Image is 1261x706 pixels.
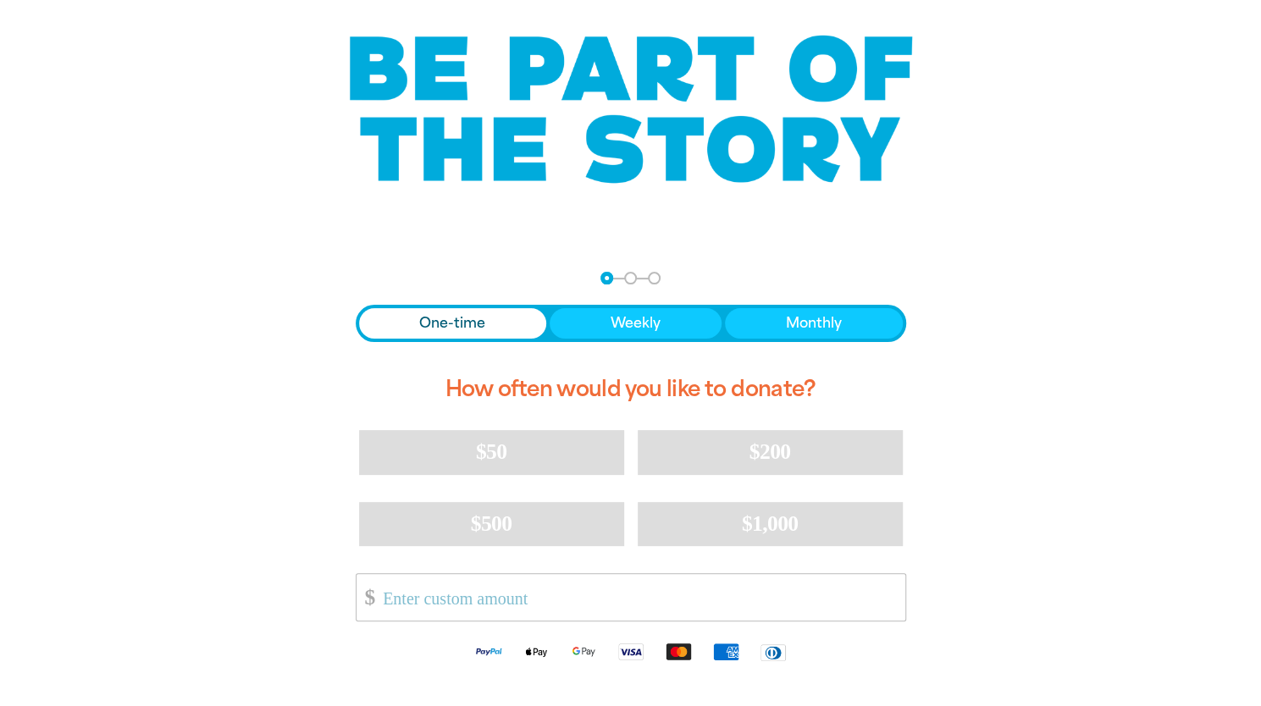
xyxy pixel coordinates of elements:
[600,272,613,284] button: Navigate to step 1 of 3 to enter your donation amount
[550,308,722,339] button: Weekly
[607,642,655,661] img: Visa logo
[356,362,906,416] h2: How often would you like to donate?
[638,430,903,474] button: $200
[655,642,702,661] img: Mastercard logo
[465,642,512,661] img: Paypal logo
[560,642,607,661] img: Google Pay logo
[359,502,624,546] button: $500
[624,272,637,284] button: Navigate to step 2 of 3 to enter your details
[359,430,624,474] button: $50
[371,574,904,621] input: Enter custom amount
[476,439,506,464] span: $50
[611,313,661,334] span: Weekly
[749,439,791,464] span: $200
[786,313,842,334] span: Monthly
[648,272,661,284] button: Navigate to step 3 of 3 to enter your payment details
[742,511,799,536] span: $1,000
[357,578,375,616] span: $
[725,308,903,339] button: Monthly
[471,511,512,536] span: $500
[419,313,485,334] span: One-time
[335,2,927,218] img: Be part of the story
[749,643,797,662] img: Diners Club logo
[512,642,560,661] img: Apple Pay logo
[356,305,906,342] div: Donation frequency
[702,642,749,661] img: American Express logo
[356,628,906,675] div: Available payment methods
[638,502,903,546] button: $1,000
[359,308,547,339] button: One-time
